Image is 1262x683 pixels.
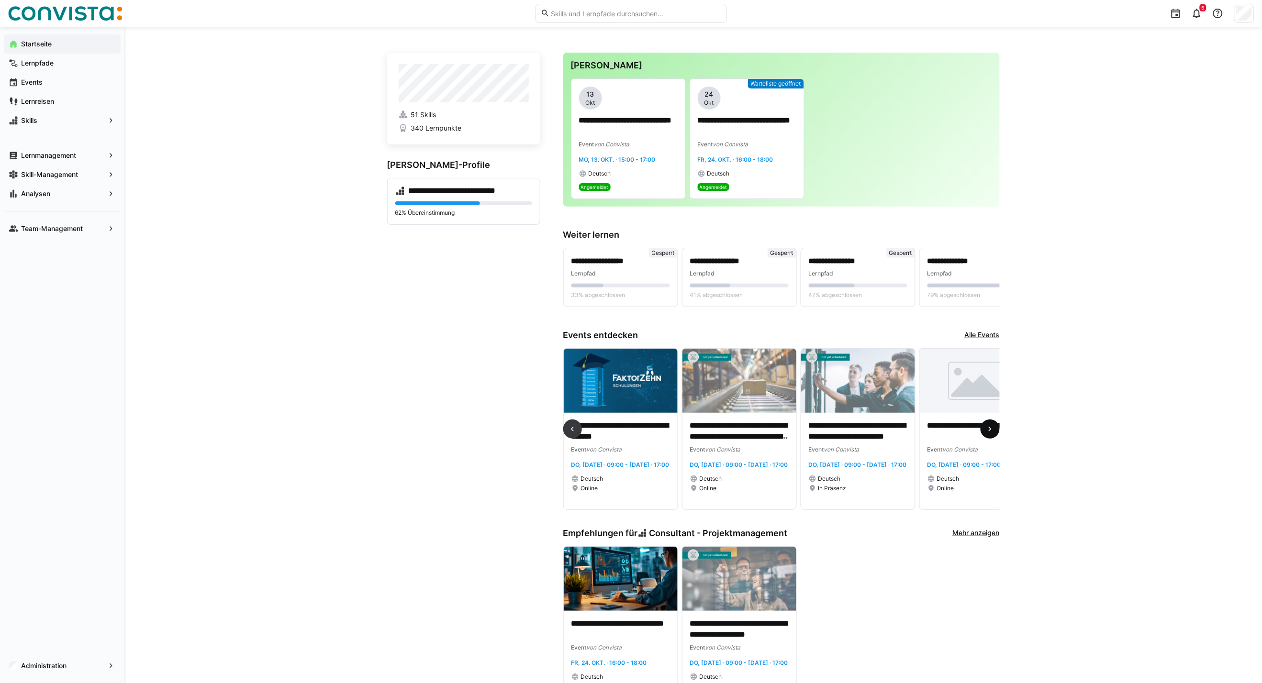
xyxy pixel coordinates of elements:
[771,249,793,257] span: Gesperrt
[690,659,788,666] span: Do, [DATE] · 09:00 - [DATE] · 17:00
[594,141,630,148] span: von Convista
[824,446,860,453] span: von Convista
[411,123,461,133] span: 340 Lernpunkte
[550,9,721,18] input: Skills und Lernpfade durchsuchen…
[563,230,1000,240] h3: Weiter lernen
[953,528,1000,539] a: Mehr anzeigen
[920,349,1034,413] img: image
[818,475,841,483] span: Deutsch
[587,446,622,453] span: von Convista
[700,673,722,681] span: Deutsch
[581,475,603,483] span: Deutsch
[1202,5,1205,11] span: 6
[564,547,678,611] img: image
[652,249,675,257] span: Gesperrt
[563,528,788,539] h3: Empfehlungen für
[579,156,656,163] span: Mo, 13. Okt. · 15:00 - 17:00
[571,270,596,277] span: Lernpfad
[937,475,960,483] span: Deutsch
[700,485,717,492] span: Online
[571,291,625,299] span: 33% abgeschlossen
[564,349,678,413] img: image
[705,446,741,453] span: von Convista
[704,99,714,107] span: Okt
[801,349,915,413] img: image
[586,99,595,107] span: Okt
[889,249,912,257] span: Gesperrt
[927,270,952,277] span: Lernpfad
[579,141,594,148] span: Event
[809,291,862,299] span: 47% abgeschlossen
[943,446,978,453] span: von Convista
[682,547,796,611] img: image
[395,209,532,217] p: 62% Übereinstimmung
[399,110,529,120] a: 51 Skills
[690,644,705,651] span: Event
[690,446,705,453] span: Event
[571,659,647,666] span: Fr, 24. Okt. · 16:00 - 18:00
[698,156,773,163] span: Fr, 24. Okt. · 16:00 - 18:00
[698,141,713,148] span: Event
[751,80,801,88] span: Warteliste geöffnet
[818,485,847,492] span: In Präsenz
[690,461,788,468] span: Do, [DATE] · 09:00 - [DATE] · 17:00
[713,141,748,148] span: von Convista
[937,485,954,492] span: Online
[649,528,787,539] span: Consultant - Projektmanagement
[927,291,981,299] span: 79% abgeschlossen
[571,644,587,651] span: Event
[387,160,540,170] h3: [PERSON_NAME]-Profile
[587,89,594,99] span: 13
[927,461,1001,468] span: Do, [DATE] · 09:00 - 17:00
[563,330,638,341] h3: Events entdecken
[682,349,796,413] img: image
[700,184,727,190] span: Angemeldet
[809,270,834,277] span: Lernpfad
[581,184,609,190] span: Angemeldet
[809,446,824,453] span: Event
[690,270,715,277] span: Lernpfad
[965,330,1000,341] a: Alle Events
[705,644,741,651] span: von Convista
[571,461,670,468] span: Do, [DATE] · 09:00 - [DATE] · 17:00
[581,673,603,681] span: Deutsch
[707,170,730,177] span: Deutsch
[587,644,622,651] span: von Convista
[581,485,598,492] span: Online
[809,461,907,468] span: Do, [DATE] · 09:00 - [DATE] · 17:00
[571,60,992,71] h3: [PERSON_NAME]
[411,110,436,120] span: 51 Skills
[927,446,943,453] span: Event
[700,475,722,483] span: Deutsch
[705,89,714,99] span: 24
[589,170,611,177] span: Deutsch
[571,446,587,453] span: Event
[690,291,743,299] span: 41% abgeschlossen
